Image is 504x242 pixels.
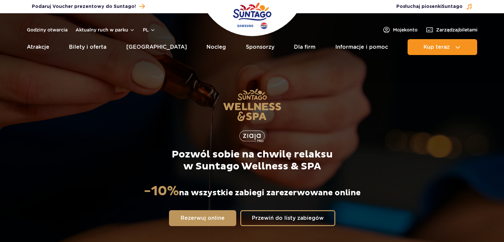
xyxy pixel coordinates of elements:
a: Mojekonto [382,26,418,34]
span: Podaruj Voucher prezentowy do Suntago! [32,3,136,10]
button: Posłuchaj piosenkiSuntago [396,3,473,10]
button: Kup teraz [408,39,477,55]
a: Zarządzajbiletami [425,26,477,34]
a: Godziny otwarcia [27,27,68,33]
a: Informacje i pomoc [335,39,388,55]
a: Podaruj Voucher prezentowy do Suntago! [32,2,145,11]
span: Przewiń do listy zabiegów [252,215,324,221]
a: Bilety i oferta [69,39,106,55]
p: Pozwól sobie na chwilę relaksu w Suntago Wellness & SPA [143,149,361,172]
button: pl [143,27,155,33]
button: Aktualny ruch w parku [76,27,135,32]
span: Kup teraz [423,44,450,50]
span: Rezerwuj online [181,215,225,221]
span: Posłuchaj piosenki [396,3,463,10]
a: Dla firm [294,39,315,55]
span: Moje konto [393,27,418,33]
a: [GEOGRAPHIC_DATA] [126,39,187,55]
a: Atrakcje [27,39,49,55]
a: Rezerwuj online [169,210,236,226]
a: Przewiń do listy zabiegów [240,210,335,226]
img: Suntago Wellness & SPA [223,89,281,121]
a: Nocleg [206,39,226,55]
p: na wszystkie zabiegi zarezerwowane online [144,183,361,200]
a: Sponsorzy [246,39,274,55]
span: Zarządzaj biletami [436,27,477,33]
span: Suntago [442,4,463,9]
strong: -10% [144,183,179,200]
